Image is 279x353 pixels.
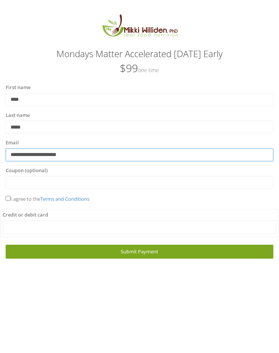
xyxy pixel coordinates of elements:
[6,245,273,259] a: Submit Payment
[6,112,30,119] label: Last name
[40,195,89,202] a: Terms and Conditions
[138,67,159,74] small: One time
[3,211,48,219] label: Credit or debit card
[8,224,271,230] iframe: Secure card payment input frame
[121,248,158,255] span: Submit Payment
[120,61,159,75] span: $99
[97,13,182,41] img: MikkiLogoMain.png
[6,195,89,202] span: I agree to the
[6,139,19,147] label: Email
[6,49,273,59] h3: Mondays Matter Accelerated [DATE] Early
[6,84,30,91] label: First name
[6,167,48,174] label: Coupon (optional)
